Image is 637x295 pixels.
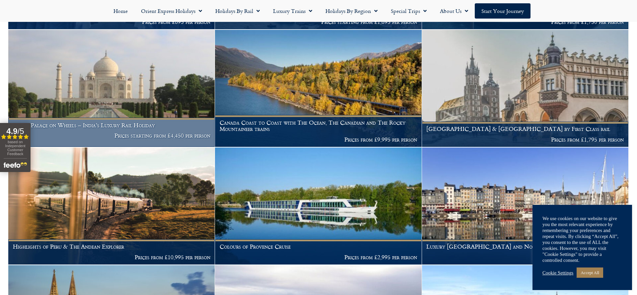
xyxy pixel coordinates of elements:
[542,270,573,276] a: Cookie Settings
[426,254,624,261] p: Prices from £2,995 per person
[475,3,531,19] a: Start your Journey
[220,119,417,132] h1: Canada Coast to Coast with The Ocean, The Canadian and The Rocky Mountaineer trains
[266,3,319,19] a: Luxury Trains
[209,3,266,19] a: Holidays by Rail
[384,3,433,19] a: Special Trips
[13,122,210,129] h1: India’s Palace on Wheels – India’s Luxury Rail Holiday
[426,126,624,132] h1: [GEOGRAPHIC_DATA] & [GEOGRAPHIC_DATA] by First Class rail
[13,132,210,139] p: Prices starting from £4,450 per person
[542,215,622,263] div: We use cookies on our website to give you the most relevant experience by remembering your prefer...
[422,147,629,265] a: Luxury [GEOGRAPHIC_DATA] and Normandy Cruise Prices from £2,995 per person
[220,254,417,261] p: Prices from £2,995 per person
[426,136,624,143] p: Prices from £1,795 per person
[215,147,422,265] a: Colours of Provence Cruise Prices from £2,995 per person
[220,136,417,143] p: Prices from £9,995 per person
[8,30,215,147] a: India’s Palace on Wheels – India’s Luxury Rail Holiday Prices starting from £4,450 per person
[8,147,215,265] a: Highlights of Peru & The Andean Explorer Prices from £10,995 per person
[3,3,634,19] nav: Menu
[13,19,210,25] p: Prices from £695 per person
[215,30,422,147] a: Canada Coast to Coast with The Ocean, The Canadian and The Rocky Mountaineer trains Prices from £...
[134,3,209,19] a: Orient Express Holidays
[13,243,210,250] h1: Highlights of Peru & The Andean Explorer
[107,3,134,19] a: Home
[319,3,384,19] a: Holidays by Region
[433,3,475,19] a: About Us
[422,30,629,147] a: [GEOGRAPHIC_DATA] & [GEOGRAPHIC_DATA] by First Class rail Prices from £1,795 per person
[13,254,210,261] p: Prices from £10,995 per person
[577,267,603,278] a: Accept All
[426,243,624,250] h1: Luxury [GEOGRAPHIC_DATA] and Normandy Cruise
[220,243,417,250] h1: Colours of Provence Cruise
